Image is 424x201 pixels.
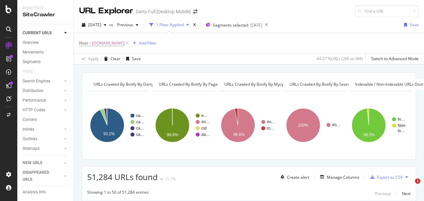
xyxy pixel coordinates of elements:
button: Add Filter [130,39,157,47]
a: Sitemaps [23,145,62,152]
div: Add Filter [139,40,157,46]
a: Visits [23,68,39,75]
span: URLs Crawled By Botify By mycy [224,81,284,87]
a: Content [23,116,69,123]
text: cid [201,126,206,131]
div: Showing 1 to 50 of 51,284 entries [87,189,149,197]
input: Find a URL [355,5,419,17]
span: Previous [114,22,133,28]
text: #n… [201,120,210,124]
span: 51,284 URLs found [87,171,158,182]
div: Url Explorer [23,158,43,165]
div: Previous [375,191,391,196]
div: Overview [23,39,39,46]
div: 1 Filter Applied [156,22,184,28]
div: CURRENT URLS [23,30,52,37]
svg: A chart. [283,96,344,154]
a: Search Engines [23,78,62,85]
text: In… [398,117,405,122]
a: Inlinks [23,126,62,133]
div: SiteCrawler [23,11,68,19]
div: NEW URLS [23,159,42,166]
a: HTTP Codes [23,107,62,114]
div: HTTP Codes [23,107,45,114]
span: 1 [415,178,420,184]
button: Manage Columns [318,173,359,181]
div: Switch to Advanced Mode [371,56,419,61]
span: [DOMAIN_NAME] [92,39,124,48]
div: Content [23,116,37,123]
button: Create alert [278,172,309,182]
span: URLs Crawled By Botify By searchdexing [290,81,364,87]
div: Create alert [287,174,309,180]
div: Analytics [23,5,68,11]
button: Segments selected[DATE] [203,20,262,30]
a: Segments [23,58,69,65]
div: +1.1% [164,176,176,182]
span: URLs Crawled By Botify By darty_com [94,81,163,87]
text: 98.5% [363,133,375,137]
div: Sitemaps [23,145,40,152]
button: Switch to Advanced Mode [368,53,419,64]
text: #n… [332,123,340,127]
div: Distribution [23,87,44,94]
span: Host [79,40,88,46]
a: Movements [23,49,69,56]
div: URL Explorer [79,5,133,17]
div: Clear [110,56,120,61]
h4: URLs Crawled By Botify By darty_com [92,79,173,90]
button: Save [123,53,141,64]
div: Performance [23,97,46,104]
img: Equal [160,178,163,180]
div: Search Engines [23,78,50,85]
svg: A chart. [349,96,410,154]
text: 96.6% [233,132,245,137]
text: ca… [136,132,144,137]
iframe: Intercom live chat [401,178,417,194]
svg: A chart. [152,96,213,154]
text: Non- [398,123,406,128]
a: Performance [23,97,62,104]
div: Apply [88,56,99,61]
span: vs [109,22,114,28]
div: Save [132,56,141,61]
div: Outlinks [23,136,37,143]
div: Visits [23,68,33,75]
div: A chart. [87,96,148,154]
h4: URLs Crawled By Botify By pagequery [157,79,238,90]
button: [DATE] [79,20,109,30]
div: Movements [23,49,44,56]
div: arrow-right-arrow-left [193,9,197,14]
text: #n… [267,120,275,124]
button: Previous [114,20,141,30]
a: DISAPPEARED URLS [23,169,62,183]
button: Clear [102,53,120,64]
text: In… [398,129,405,133]
a: Analysis Info [23,189,69,196]
text: m… [267,126,274,131]
svg: A chart. [218,96,279,154]
button: Save [401,20,419,30]
div: times [192,22,197,28]
span: Segments selected [213,22,248,28]
text: 99.9% [167,133,178,137]
a: Distribution [23,87,62,94]
div: DISAPPEARED URLS [23,169,56,183]
a: Outlinks [23,136,62,143]
div: Analysis Info [23,189,46,196]
span: 2025 Aug. 31st [88,22,101,28]
text: e… [201,113,208,118]
button: Previous [375,189,391,197]
span: URLs Crawled By Botify By pagequery [159,81,228,87]
text: ca… [136,126,144,131]
div: Manage Columns [327,174,359,180]
a: Url Explorer [23,158,69,165]
button: 1 Filter Applied [147,20,192,30]
div: Export as CSV [377,174,403,180]
div: 44.27 % URLs ( 2M on 4M ) [317,56,363,61]
div: Darty Full [Desktop Mobile] [136,8,191,15]
div: Inlinks [23,126,34,133]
